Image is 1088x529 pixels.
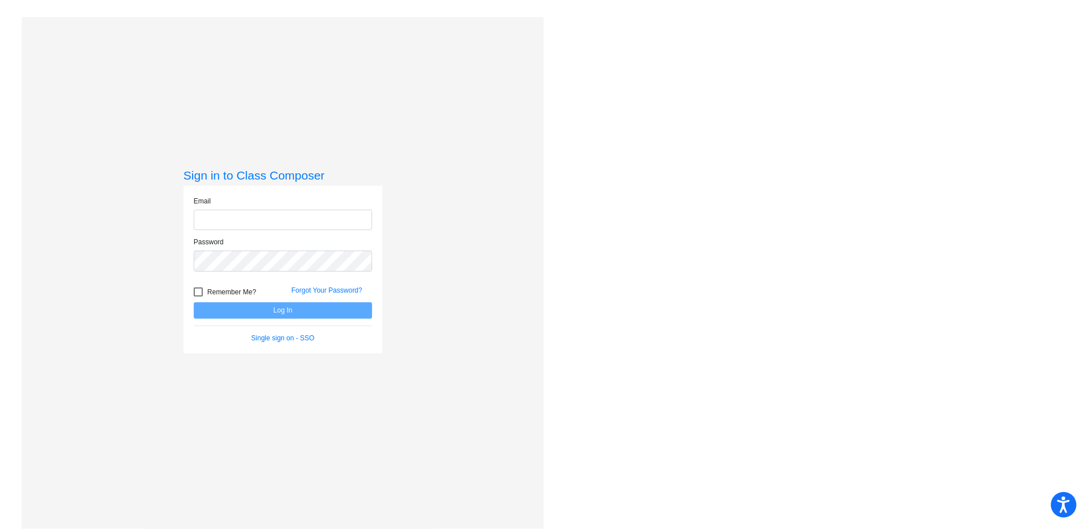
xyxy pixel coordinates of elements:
[194,196,211,206] label: Email
[194,302,372,319] button: Log In
[184,168,382,182] h3: Sign in to Class Composer
[194,237,224,247] label: Password
[291,286,362,294] a: Forgot Your Password?
[251,334,314,342] a: Single sign on - SSO
[207,285,256,299] span: Remember Me?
